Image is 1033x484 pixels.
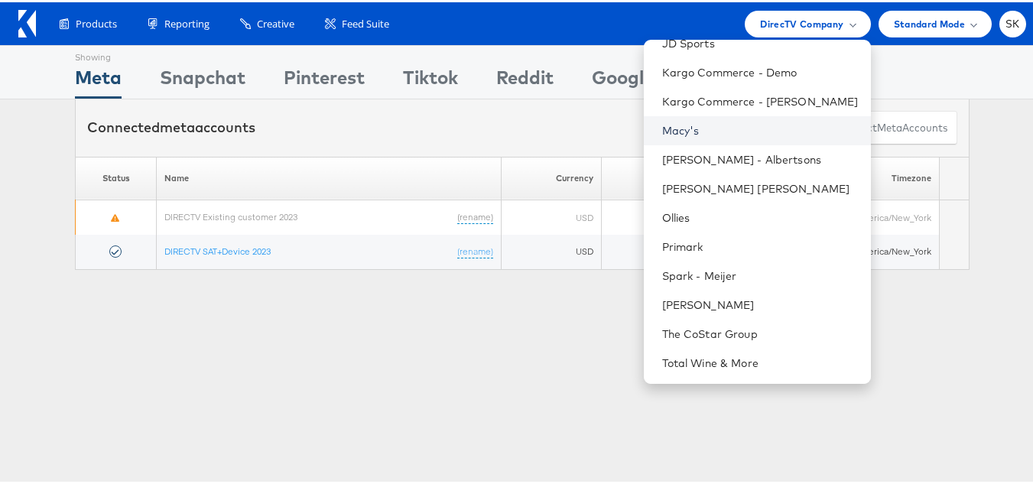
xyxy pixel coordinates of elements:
[826,109,957,143] button: ConnectmetaAccounts
[342,15,389,29] span: Feed Suite
[877,119,902,133] span: meta
[592,62,654,96] div: Google
[601,198,768,232] td: 756177942963494
[894,14,965,30] span: Standard Mode
[662,266,859,281] a: Spark - Meijer
[160,62,245,96] div: Snapchat
[284,62,365,96] div: Pinterest
[662,121,859,136] a: Macy's
[457,209,493,222] a: (rename)
[157,154,502,198] th: Name
[75,44,122,62] div: Showing
[601,154,768,198] th: ID
[502,232,602,267] td: USD
[760,14,843,30] span: DirecTV Company
[662,208,859,223] a: Ollies
[662,92,859,107] a: Kargo Commerce - [PERSON_NAME]
[257,15,294,29] span: Creative
[164,15,210,29] span: Reporting
[164,209,297,220] a: DIRECTV Existing customer 2023
[76,154,157,198] th: Status
[87,115,255,135] div: Connected accounts
[601,232,768,267] td: 1409800726433554
[662,237,859,252] a: Primark
[76,15,117,29] span: Products
[662,353,859,369] a: Total Wine & More
[496,62,554,96] div: Reddit
[75,62,122,96] div: Meta
[662,179,859,194] a: [PERSON_NAME] [PERSON_NAME]
[502,154,602,198] th: Currency
[403,62,458,96] div: Tiktok
[160,116,195,134] span: meta
[662,295,859,310] a: [PERSON_NAME]
[457,243,493,256] a: (rename)
[662,324,859,339] a: The CoStar Group
[1005,17,1020,27] span: SK
[502,198,602,232] td: USD
[662,150,859,165] a: [PERSON_NAME] - Albertsons
[662,63,859,78] a: Kargo Commerce - Demo
[164,243,271,255] a: DIRECTV SAT+Device 2023
[662,34,859,49] a: JD Sports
